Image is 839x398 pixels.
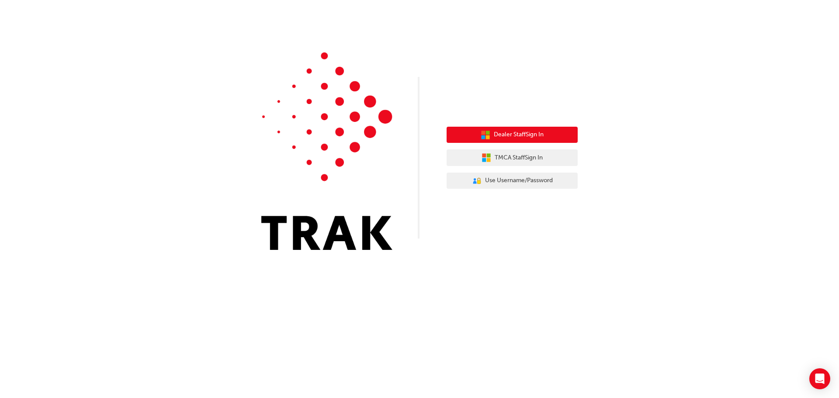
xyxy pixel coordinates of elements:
[447,127,578,143] button: Dealer StaffSign In
[485,176,553,186] span: Use Username/Password
[447,173,578,189] button: Use Username/Password
[809,368,830,389] div: Open Intercom Messenger
[261,52,392,250] img: Trak
[447,149,578,166] button: TMCA StaffSign In
[495,153,543,163] span: TMCA Staff Sign In
[494,130,544,140] span: Dealer Staff Sign In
